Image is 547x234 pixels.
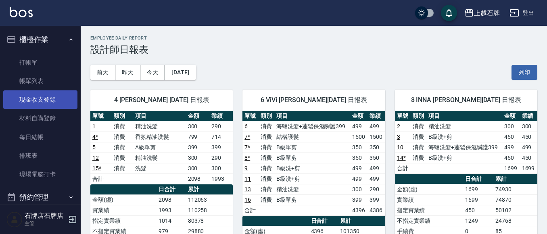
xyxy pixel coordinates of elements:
[367,111,385,121] th: 業績
[244,175,251,182] a: 11
[411,111,426,121] th: 類別
[209,111,233,121] th: 業績
[140,65,165,80] button: 今天
[133,153,186,163] td: 精油洗髮
[350,163,367,173] td: 499
[395,184,463,194] td: 金額(虛)
[350,132,367,142] td: 1500
[90,111,112,121] th: 單號
[512,65,537,80] button: 列印
[157,184,186,195] th: 日合計
[520,153,537,163] td: 450
[411,132,426,142] td: 消費
[10,7,33,17] img: Logo
[186,194,233,205] td: 112063
[244,165,248,171] a: 9
[209,173,233,184] td: 1993
[367,153,385,163] td: 350
[259,184,274,194] td: 消費
[502,163,520,173] td: 1699
[274,142,350,153] td: B級單剪
[25,212,66,220] h5: 石牌店石牌店
[367,184,385,194] td: 290
[133,142,186,153] td: A級單剪
[3,146,77,165] a: 排班表
[463,184,493,194] td: 1699
[186,153,209,163] td: 300
[502,153,520,163] td: 450
[350,173,367,184] td: 499
[90,65,115,80] button: 前天
[502,142,520,153] td: 499
[186,132,209,142] td: 799
[426,142,502,153] td: 海鹽洗髮+蓬鬆保濕瞬護399
[411,142,426,153] td: 消費
[186,111,209,121] th: 金額
[3,29,77,50] button: 櫃檯作業
[520,132,537,142] td: 450
[520,163,537,173] td: 1699
[395,163,411,173] td: 合計
[252,96,375,104] span: 6 ViVi [PERSON_NAME][DATE] 日報表
[367,194,385,205] td: 399
[395,111,537,174] table: a dense table
[90,44,537,55] h3: 設計師日報表
[350,194,367,205] td: 399
[274,132,350,142] td: 結構護髮
[112,132,133,142] td: 消費
[209,153,233,163] td: 290
[463,194,493,205] td: 1699
[157,194,186,205] td: 2098
[112,163,133,173] td: 消費
[426,132,502,142] td: B級洗+剪
[209,142,233,153] td: 399
[367,163,385,173] td: 499
[3,53,77,72] a: 打帳單
[186,184,233,195] th: 累計
[165,65,196,80] button: [DATE]
[3,109,77,127] a: 材料自購登錄
[395,194,463,205] td: 實業績
[112,142,133,153] td: 消費
[367,132,385,142] td: 1500
[90,194,157,205] td: 金額(虛)
[157,205,186,215] td: 1993
[209,121,233,132] td: 290
[274,163,350,173] td: B級洗+剪
[92,123,96,130] a: 1
[397,144,403,150] a: 10
[367,173,385,184] td: 499
[6,211,23,228] img: Person
[426,121,502,132] td: 精油洗髮
[259,132,274,142] td: 消費
[115,65,140,80] button: 昨天
[493,184,537,194] td: 74930
[112,111,133,121] th: 類別
[395,215,463,226] td: 不指定實業績
[112,121,133,132] td: 消費
[259,194,274,205] td: 消費
[186,173,209,184] td: 2098
[244,186,251,192] a: 13
[186,215,233,226] td: 80378
[259,111,274,121] th: 類別
[259,153,274,163] td: 消費
[274,121,350,132] td: 海鹽洗髮+蓬鬆保濕瞬護399
[350,142,367,153] td: 350
[461,5,503,21] button: 上越石牌
[186,163,209,173] td: 300
[259,173,274,184] td: 消費
[112,153,133,163] td: 消費
[520,142,537,153] td: 499
[506,6,537,21] button: 登出
[350,184,367,194] td: 300
[274,173,350,184] td: B級洗+剪
[3,165,77,184] a: 現場電腦打卡
[186,142,209,153] td: 399
[92,144,96,150] a: 5
[395,111,411,121] th: 單號
[520,111,537,121] th: 業績
[350,205,367,215] td: 4396
[463,174,493,184] th: 日合計
[493,205,537,215] td: 50102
